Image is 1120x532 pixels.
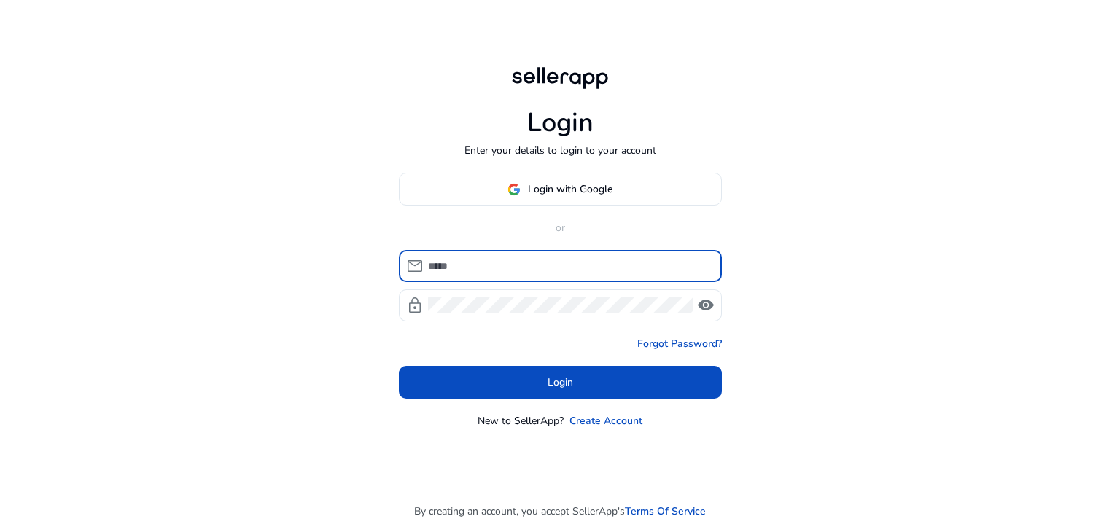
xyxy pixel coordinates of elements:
[507,183,521,196] img: google-logo.svg
[637,336,722,351] a: Forgot Password?
[464,143,656,158] p: Enter your details to login to your account
[399,220,722,235] p: or
[399,366,722,399] button: Login
[697,297,715,314] span: visibility
[548,375,573,390] span: Login
[399,173,722,206] button: Login with Google
[406,257,424,275] span: mail
[569,413,642,429] a: Create Account
[478,413,564,429] p: New to SellerApp?
[625,504,706,519] a: Terms Of Service
[406,297,424,314] span: lock
[528,181,612,197] span: Login with Google
[527,107,594,138] h1: Login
